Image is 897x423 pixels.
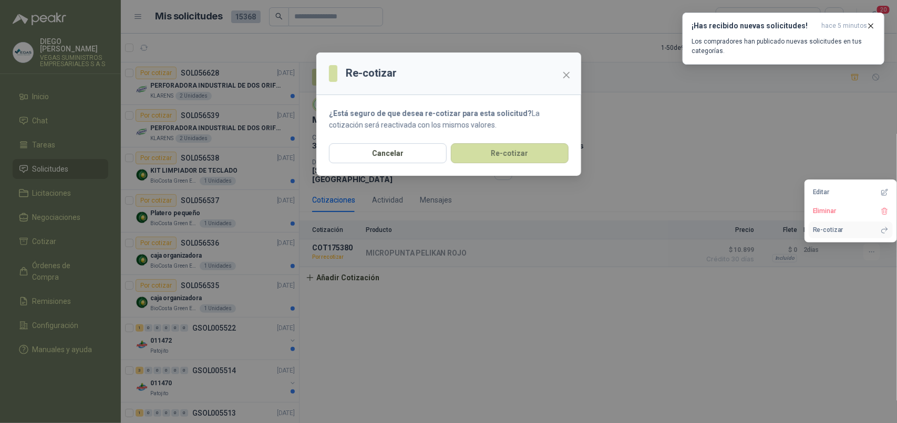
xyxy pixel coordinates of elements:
button: Cancelar [329,143,447,163]
button: Close [558,67,575,83]
p: La cotización será reactivada con los mismos valores. [329,108,569,131]
strong: ¿Está seguro de que desea re-cotizar para esta solicitud? [329,109,532,118]
button: Re-cotizar [451,143,569,163]
h3: Re-cotizar [346,65,397,81]
span: close [562,71,571,79]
